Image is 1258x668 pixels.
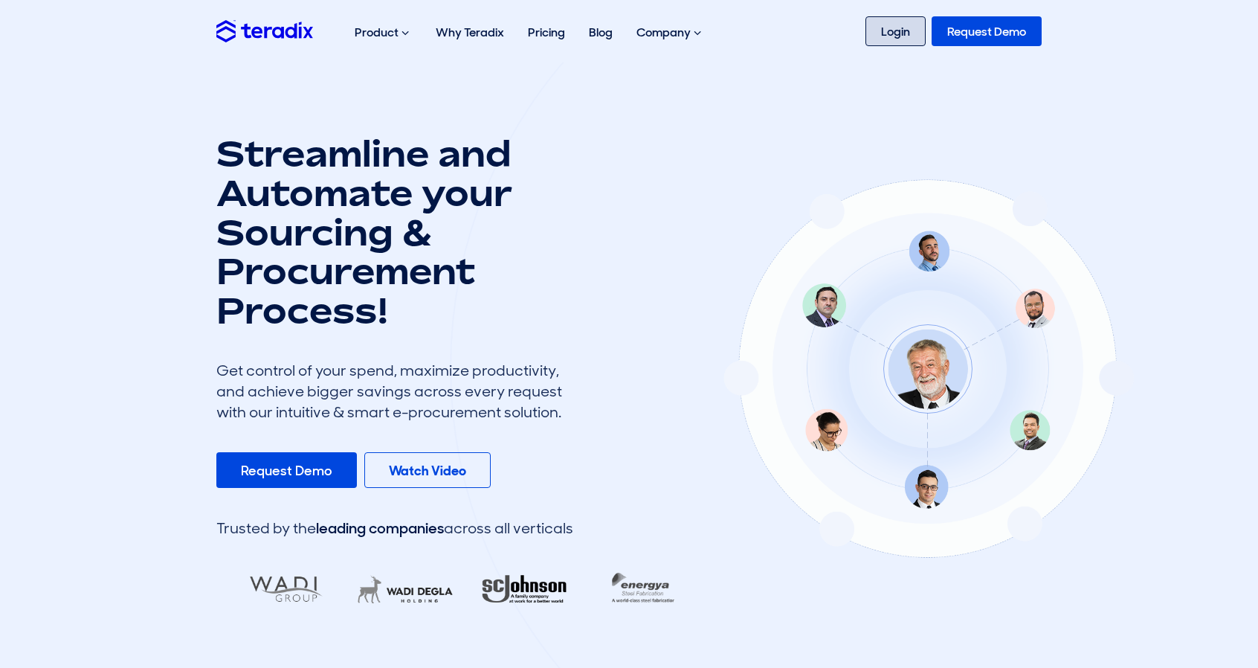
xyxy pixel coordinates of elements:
[216,518,573,539] div: Trusted by the across all verticals
[625,9,716,57] div: Company
[316,518,444,538] span: leading companies
[343,9,424,57] div: Product
[216,20,313,42] img: Teradix logo
[932,16,1042,46] a: Request Demo
[424,9,516,56] a: Why Teradix
[516,9,577,56] a: Pricing
[463,565,584,614] img: RA
[865,16,926,46] a: Login
[577,9,625,56] a: Blog
[1160,570,1237,647] iframe: Chatbot
[389,462,466,480] b: Watch Video
[216,360,573,423] div: Get control of your spend, maximize productivity, and achieve bigger savings across every request...
[216,452,357,488] a: Request Demo
[216,134,573,330] h1: Streamline and Automate your Sourcing & Procurement Process!
[344,565,465,614] img: LifeMakers
[364,452,491,488] a: Watch Video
